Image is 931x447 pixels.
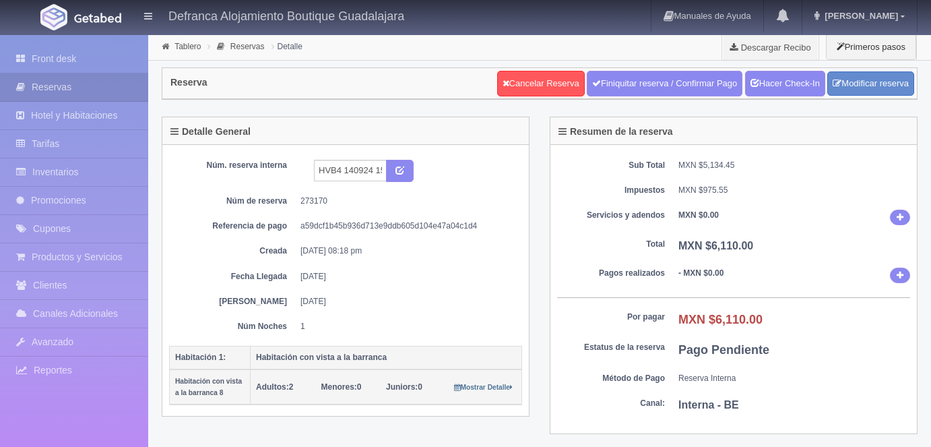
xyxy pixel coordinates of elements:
[587,71,742,96] a: Finiquitar reserva / Confirmar Pago
[454,384,513,391] small: Mostrar Detalle
[321,382,357,392] strong: Menores:
[497,71,585,96] a: Cancelar Reserva
[300,321,512,332] dd: 1
[300,245,512,257] dd: [DATE] 08:18 pm
[300,220,512,232] dd: a59dcf1b45b936d713e9ddb605d104e47a04c1d4
[557,373,665,384] dt: Método de Pago
[174,42,201,51] a: Tablero
[251,346,522,369] th: Habitación con vista a la barranca
[74,13,121,23] img: Getabed
[557,210,665,221] dt: Servicios y adendos
[300,296,512,307] dd: [DATE]
[821,11,898,21] span: [PERSON_NAME]
[722,34,818,61] a: Descargar Recibo
[558,127,673,137] h4: Resumen de la reserva
[175,353,226,362] b: Habitación 1:
[170,127,251,137] h4: Detalle General
[175,378,242,396] small: Habitación con vista a la barranca 8
[179,196,287,207] dt: Núm de reserva
[557,398,665,409] dt: Canal:
[678,268,724,278] b: - MXN $0.00
[557,239,665,250] dt: Total
[454,382,513,392] a: Mostrar Detalle
[179,245,287,257] dt: Creada
[386,382,418,392] strong: Juniors:
[678,240,753,251] b: MXN $6,110.00
[179,271,287,282] dt: Fecha Llegada
[256,382,293,392] span: 2
[678,185,910,196] dd: MXN $975.55
[179,296,287,307] dt: [PERSON_NAME]
[826,34,916,60] button: Primeros pasos
[678,343,769,357] b: Pago Pendiente
[170,78,207,88] h4: Reserva
[168,7,404,24] h4: Defranca Alojamiento Boutique Guadalajara
[557,342,665,353] dt: Estatus de la reserva
[256,382,289,392] strong: Adultos:
[557,160,665,171] dt: Sub Total
[386,382,422,392] span: 0
[745,71,825,96] a: Hacer Check-In
[230,42,265,51] a: Reservas
[678,210,719,220] b: MXN $0.00
[179,220,287,232] dt: Referencia de pago
[678,373,910,384] dd: Reserva Interna
[300,196,512,207] dd: 273170
[179,160,287,171] dt: Núm. reserva interna
[268,40,306,53] li: Detalle
[179,321,287,332] dt: Núm Noches
[557,185,665,196] dt: Impuestos
[827,71,914,96] a: Modificar reserva
[300,271,512,282] dd: [DATE]
[678,160,910,171] dd: MXN $5,134.45
[678,313,763,326] b: MXN $6,110.00
[40,4,67,30] img: Getabed
[678,399,739,411] b: Interna - BE
[321,382,362,392] span: 0
[557,311,665,323] dt: Por pagar
[557,268,665,279] dt: Pagos realizados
